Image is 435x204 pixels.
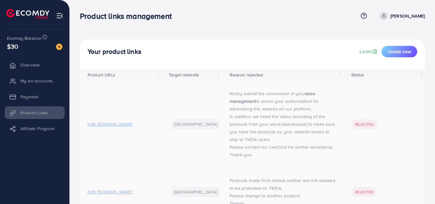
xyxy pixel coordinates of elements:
[80,11,177,21] h3: Product links management
[382,46,417,57] button: Create new
[377,12,425,20] a: [PERSON_NAME]
[7,42,18,51] span: $30
[88,48,141,56] h4: Your product links
[388,48,411,55] span: Create new
[56,44,62,50] img: image
[6,9,49,19] img: logo
[390,12,425,20] p: [PERSON_NAME]
[360,48,379,55] a: Learn
[7,35,41,41] span: Ecomdy Balance
[56,12,63,19] img: menu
